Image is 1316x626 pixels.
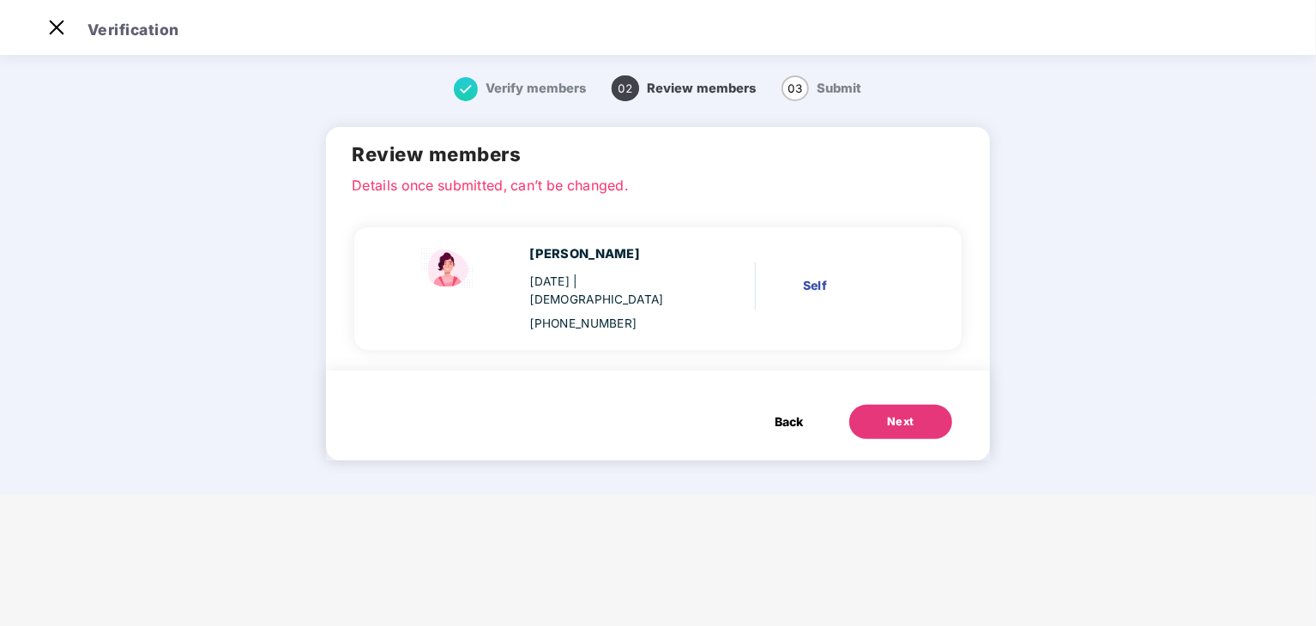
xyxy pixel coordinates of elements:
button: Next [849,405,952,439]
span: Submit [817,81,861,96]
h2: Review members [352,140,963,170]
button: Back [758,405,820,439]
div: Next [887,413,915,430]
img: svg+xml;base64,PHN2ZyB4bWxucz0iaHR0cDovL3d3dy53My5vcmcvMjAwMC9zdmciIHdpZHRoPSIxNiIgaGVpZ2h0PSIxNi... [454,77,478,101]
span: 03 [782,75,809,101]
span: Verify members [486,81,586,96]
span: Back [775,412,803,431]
p: Details once submitted, can’t be changed. [352,175,963,190]
img: svg+xml;base64,PHN2ZyBpZD0iU3BvdXNlX2ljb24iIHhtbG5zPSJodHRwOi8vd3d3LnczLm9yZy8yMDAwL3N2ZyIgd2lkdG... [414,244,483,292]
span: 02 [612,75,639,101]
div: [DATE] [529,273,692,310]
div: [PHONE_NUMBER] [529,315,692,333]
div: [PERSON_NAME] [529,244,692,264]
span: Review members [647,81,756,96]
div: Self [803,276,911,295]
